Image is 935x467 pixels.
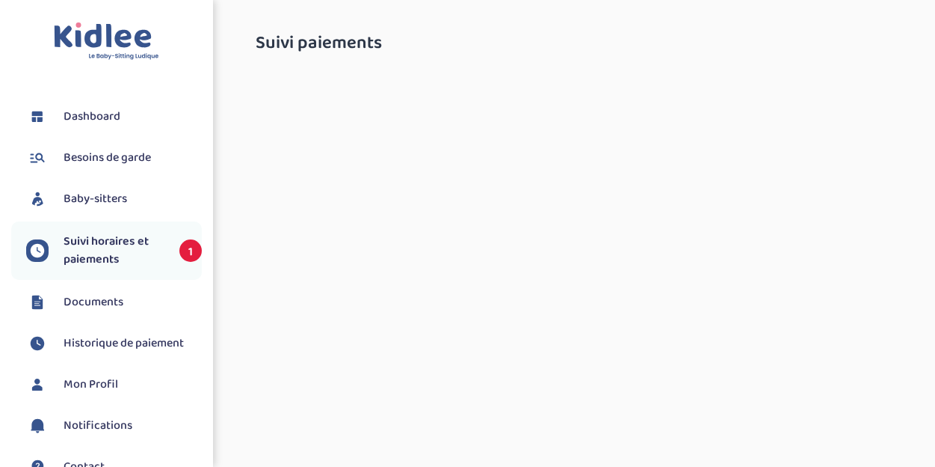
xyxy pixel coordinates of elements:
[26,373,49,396] img: profil.svg
[26,147,202,169] a: Besoins de garde
[26,188,202,210] a: Baby-sitters
[26,291,202,314] a: Documents
[26,233,202,269] a: Suivi horaires et paiements 1
[64,190,127,208] span: Baby-sitters
[26,415,202,437] a: Notifications
[26,332,202,355] a: Historique de paiement
[26,106,49,128] img: dashboard.svg
[26,373,202,396] a: Mon Profil
[64,108,120,126] span: Dashboard
[26,147,49,169] img: besoin.svg
[64,149,151,167] span: Besoins de garde
[256,34,382,53] span: Suivi paiements
[26,106,202,128] a: Dashboard
[26,239,49,262] img: suivihoraire.svg
[64,233,164,269] span: Suivi horaires et paiements
[64,376,118,394] span: Mon Profil
[64,417,132,435] span: Notifications
[64,335,184,352] span: Historique de paiement
[26,291,49,314] img: documents.svg
[26,188,49,210] img: babysitters.svg
[26,415,49,437] img: notification.svg
[64,293,123,311] span: Documents
[54,22,159,61] img: logo.svg
[179,239,202,262] span: 1
[26,332,49,355] img: suivihoraire.svg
